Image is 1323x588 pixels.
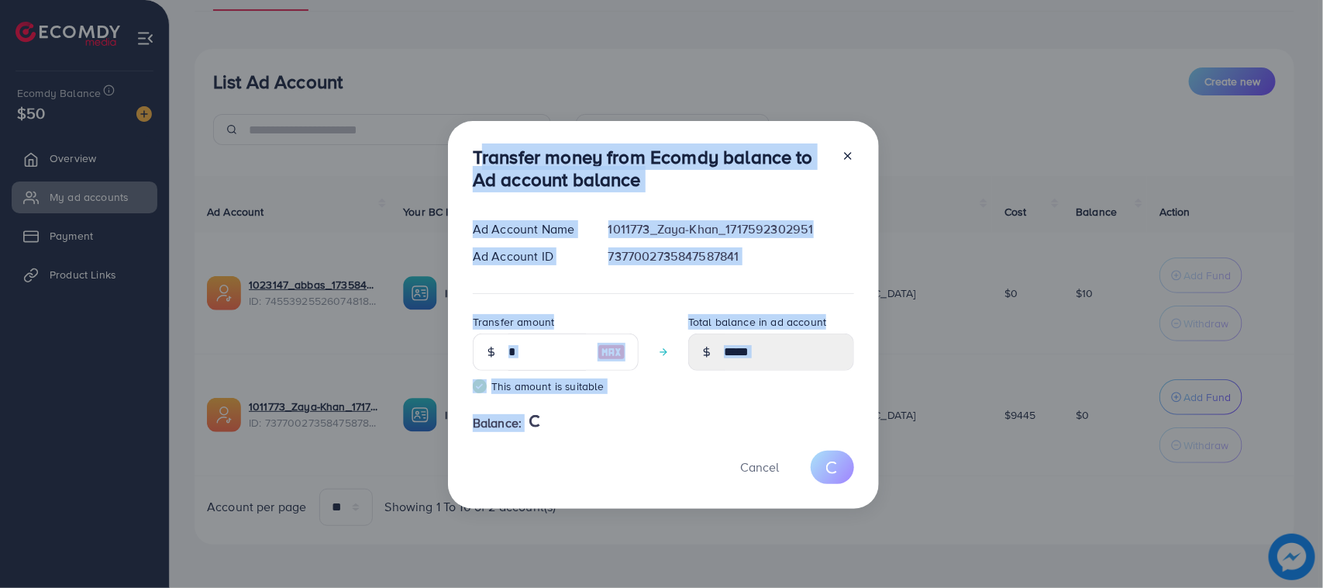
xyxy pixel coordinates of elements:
[473,379,639,394] small: This amount is suitable
[596,220,866,238] div: 1011773_Zaya-Khan_1717592302951
[460,247,596,265] div: Ad Account ID
[688,314,826,330] label: Total balance in ad account
[473,379,487,393] img: guide
[473,146,829,191] h3: Transfer money from Ecomdy balance to Ad account balance
[721,451,798,484] button: Cancel
[473,414,522,432] span: Balance:
[596,247,866,265] div: 7377002735847587841
[740,458,779,476] span: Cancel
[460,220,596,238] div: Ad Account Name
[473,314,554,330] label: Transfer amount
[598,343,625,361] img: image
